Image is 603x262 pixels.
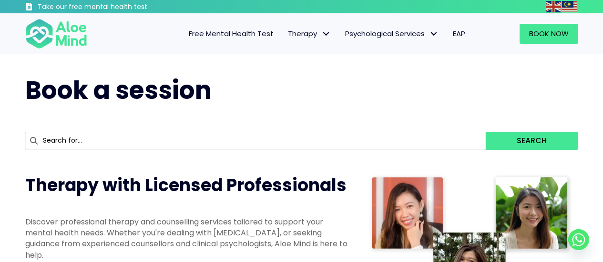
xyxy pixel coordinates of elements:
a: Free Mental Health Test [182,24,281,44]
input: Search for... [25,132,486,150]
a: EAP [446,24,472,44]
nav: Menu [100,24,472,44]
span: Therapy with Licensed Professionals [25,173,347,197]
span: Therapy: submenu [319,27,333,41]
span: Psychological Services [345,29,439,39]
a: TherapyTherapy: submenu [281,24,338,44]
a: Malay [562,1,578,12]
img: ms [562,1,577,12]
a: Book Now [520,24,578,44]
span: Book a session [25,73,212,107]
a: Whatsapp [568,229,589,250]
button: Search [486,132,578,150]
a: Take our free mental health test [25,2,198,13]
span: Therapy [288,29,331,39]
span: Psychological Services: submenu [427,27,441,41]
img: Aloe mind Logo [25,18,87,49]
a: English [546,1,562,12]
p: Discover professional therapy and counselling services tailored to support your mental health nee... [25,216,349,261]
span: Free Mental Health Test [189,29,274,39]
a: Psychological ServicesPsychological Services: submenu [338,24,446,44]
span: EAP [453,29,465,39]
img: en [546,1,561,12]
h3: Take our free mental health test [38,2,198,12]
span: Book Now [529,29,569,39]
